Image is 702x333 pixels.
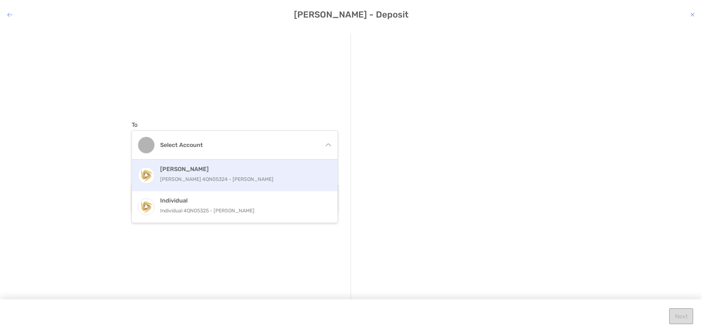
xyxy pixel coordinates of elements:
[160,197,325,204] h4: Individual
[138,167,154,183] img: Roth IRA
[160,166,325,173] h4: [PERSON_NAME]
[132,121,137,128] label: To
[160,206,325,215] p: Individual 4QN05325 - [PERSON_NAME]
[160,175,325,184] p: [PERSON_NAME] 4QN05324 - [PERSON_NAME]
[160,141,318,148] h4: Select account
[138,199,154,215] img: Individual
